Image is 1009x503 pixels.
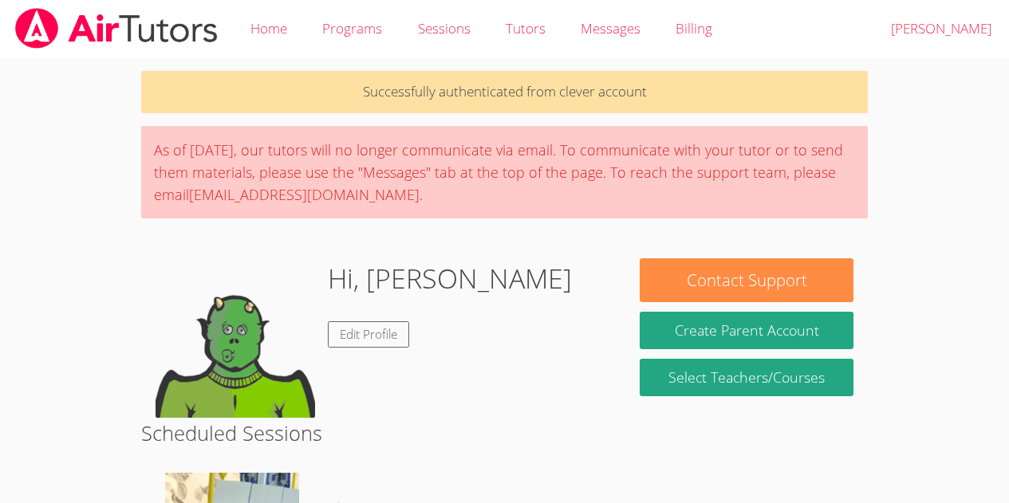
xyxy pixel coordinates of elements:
[141,71,868,113] p: Successfully authenticated from clever account
[581,19,640,37] span: Messages
[640,359,853,396] a: Select Teachers/Courses
[328,258,572,299] h1: Hi, [PERSON_NAME]
[640,312,853,349] button: Create Parent Account
[141,418,868,448] h2: Scheduled Sessions
[328,321,409,348] a: Edit Profile
[141,126,868,218] div: As of [DATE], our tutors will no longer communicate via email. To communicate with your tutor or ...
[156,258,315,418] img: default.png
[14,8,219,49] img: airtutors_banner-c4298cdbf04f3fff15de1276eac7730deb9818008684d7c2e4769d2f7ddbe033.png
[640,258,853,302] button: Contact Support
